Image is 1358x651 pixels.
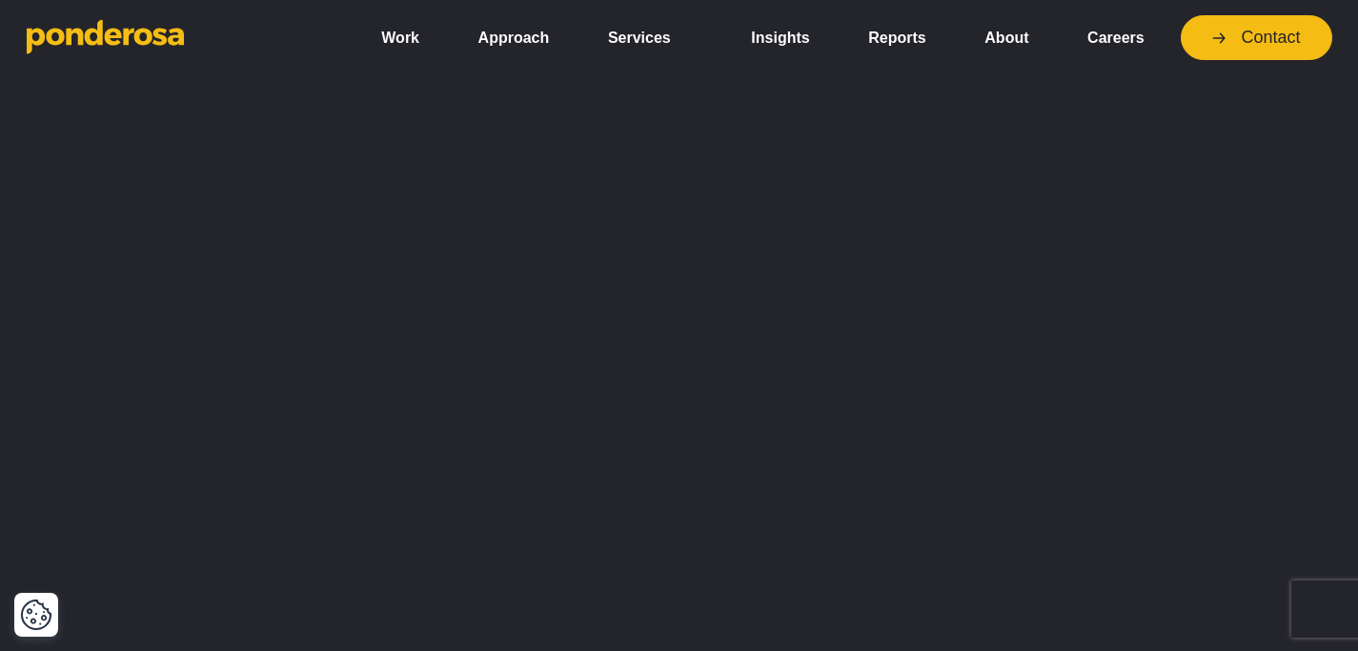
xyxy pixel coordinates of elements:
a: Reports [846,18,947,58]
a: Services [586,18,714,58]
a: Approach [456,18,571,58]
img: Revisit consent button [20,599,52,631]
a: Careers [1065,18,1165,58]
a: Work [360,18,441,58]
button: Cookie Settings [20,599,52,631]
a: Go to homepage [27,19,332,57]
a: Insights [730,18,832,58]
a: Contact [1181,15,1331,60]
a: About [963,18,1051,58]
